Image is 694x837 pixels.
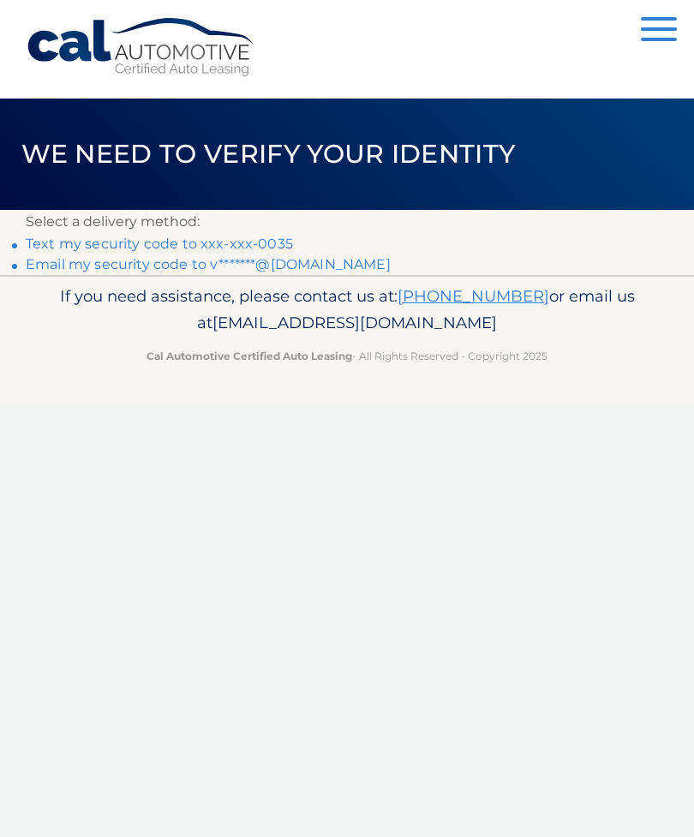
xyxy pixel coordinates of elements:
[398,286,549,306] a: [PHONE_NUMBER]
[21,138,516,170] span: We need to verify your identity
[212,313,497,332] span: [EMAIL_ADDRESS][DOMAIN_NAME]
[26,210,668,234] p: Select a delivery method:
[26,283,668,338] p: If you need assistance, please contact us at: or email us at
[26,17,257,78] a: Cal Automotive
[26,347,668,365] p: - All Rights Reserved - Copyright 2025
[147,350,352,362] strong: Cal Automotive Certified Auto Leasing
[26,256,391,272] a: Email my security code to v*******@[DOMAIN_NAME]
[26,236,293,252] a: Text my security code to xxx-xxx-0035
[641,17,677,45] button: Menu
